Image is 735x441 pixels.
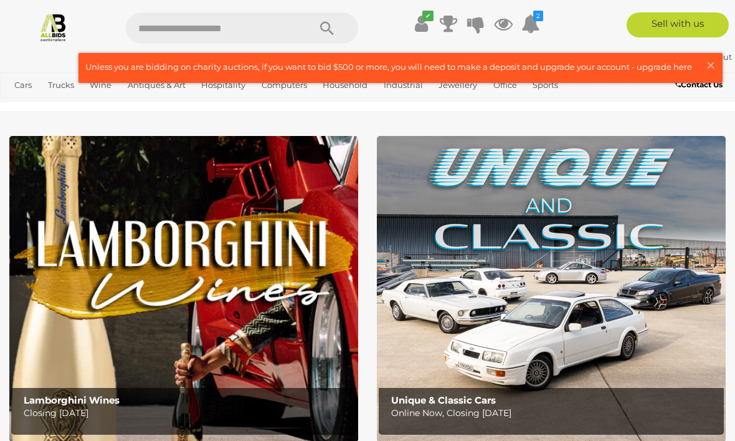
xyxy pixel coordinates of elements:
img: Allbids.com.au [39,12,68,42]
a: Computers [257,75,312,95]
a: Cars [9,75,37,95]
a: Contact Us [675,78,726,92]
a: Industrial [379,75,428,95]
a: 2 [521,12,540,35]
strong: cpm [663,52,690,62]
span: | [691,52,694,62]
a: ✔ [412,12,430,35]
a: cpm [663,52,691,62]
a: Sign Out [696,52,732,62]
p: Closing [DATE] [24,405,351,421]
button: Search [296,12,358,44]
a: Sports [528,75,563,95]
a: [GEOGRAPHIC_DATA] [9,95,108,116]
a: Office [488,75,522,95]
a: Antiques & Art [123,75,191,95]
a: Household [318,75,372,95]
a: Jewellery [434,75,482,95]
a: Wine [85,75,116,95]
span: × [705,53,716,77]
b: Lamborghini Wines [24,394,120,406]
a: Hospitality [196,75,250,95]
b: Unique & Classic Cars [391,394,496,406]
a: Sell with us [627,12,729,37]
p: Online Now, Closing [DATE] [391,405,718,421]
i: 2 [533,11,543,21]
a: Trucks [43,75,79,95]
i: ✔ [422,11,434,21]
b: Contact Us [675,80,723,89]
